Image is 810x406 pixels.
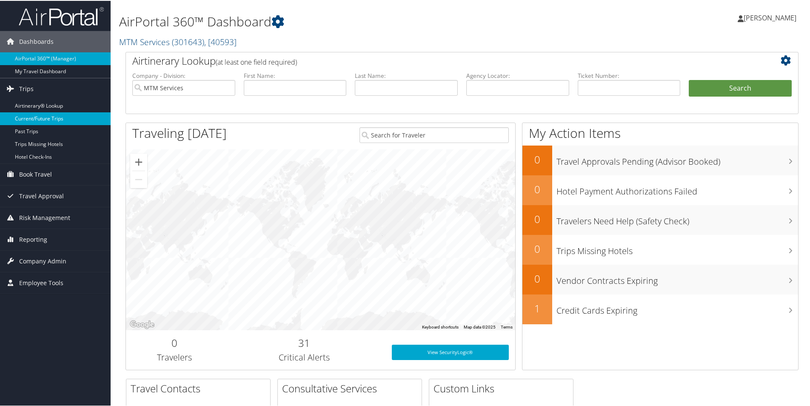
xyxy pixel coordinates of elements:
[128,318,156,329] img: Google
[466,71,569,79] label: Agency Locator:
[244,71,347,79] label: First Name:
[522,264,798,294] a: 0Vendor Contracts Expiring
[19,206,70,228] span: Risk Management
[19,228,47,249] span: Reporting
[522,152,552,166] h2: 0
[355,71,458,79] label: Last Name:
[216,57,297,66] span: (at least one field required)
[689,79,792,96] button: Search
[19,163,52,184] span: Book Travel
[522,271,552,285] h2: 0
[501,324,513,329] a: Terms (opens in new tab)
[744,12,796,22] span: [PERSON_NAME]
[522,204,798,234] a: 0Travelers Need Help (Safety Check)
[578,71,681,79] label: Ticket Number:
[172,35,204,47] span: ( 301643 )
[556,240,798,256] h3: Trips Missing Hotels
[556,210,798,226] h3: Travelers Need Help (Safety Check)
[522,211,552,226] h2: 0
[130,153,147,170] button: Zoom in
[230,351,379,363] h3: Critical Alerts
[556,151,798,167] h3: Travel Approvals Pending (Advisor Booked)
[422,323,459,329] button: Keyboard shortcuts
[128,318,156,329] a: Open this area in Google Maps (opens a new window)
[119,35,237,47] a: MTM Services
[19,272,63,293] span: Employee Tools
[130,170,147,187] button: Zoom out
[19,30,54,51] span: Dashboards
[464,324,496,329] span: Map data ©2025
[434,380,573,395] h2: Custom Links
[522,123,798,141] h1: My Action Items
[132,351,217,363] h3: Travelers
[132,53,736,67] h2: Airtinerary Lookup
[522,181,552,196] h2: 0
[19,185,64,206] span: Travel Approval
[19,6,104,26] img: airportal-logo.png
[522,174,798,204] a: 0Hotel Payment Authorizations Failed
[522,294,798,323] a: 1Credit Cards Expiring
[522,145,798,174] a: 0Travel Approvals Pending (Advisor Booked)
[738,4,805,30] a: [PERSON_NAME]
[230,335,379,349] h2: 31
[522,234,798,264] a: 0Trips Missing Hotels
[132,335,217,349] h2: 0
[556,300,798,316] h3: Credit Cards Expiring
[522,241,552,255] h2: 0
[19,250,66,271] span: Company Admin
[204,35,237,47] span: , [ 40593 ]
[522,300,552,315] h2: 1
[19,77,34,99] span: Trips
[282,380,422,395] h2: Consultative Services
[119,12,576,30] h1: AirPortal 360™ Dashboard
[359,126,509,142] input: Search for Traveler
[131,380,270,395] h2: Travel Contacts
[132,71,235,79] label: Company - Division:
[132,123,227,141] h1: Traveling [DATE]
[392,344,509,359] a: View SecurityLogic®
[556,180,798,197] h3: Hotel Payment Authorizations Failed
[556,270,798,286] h3: Vendor Contracts Expiring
